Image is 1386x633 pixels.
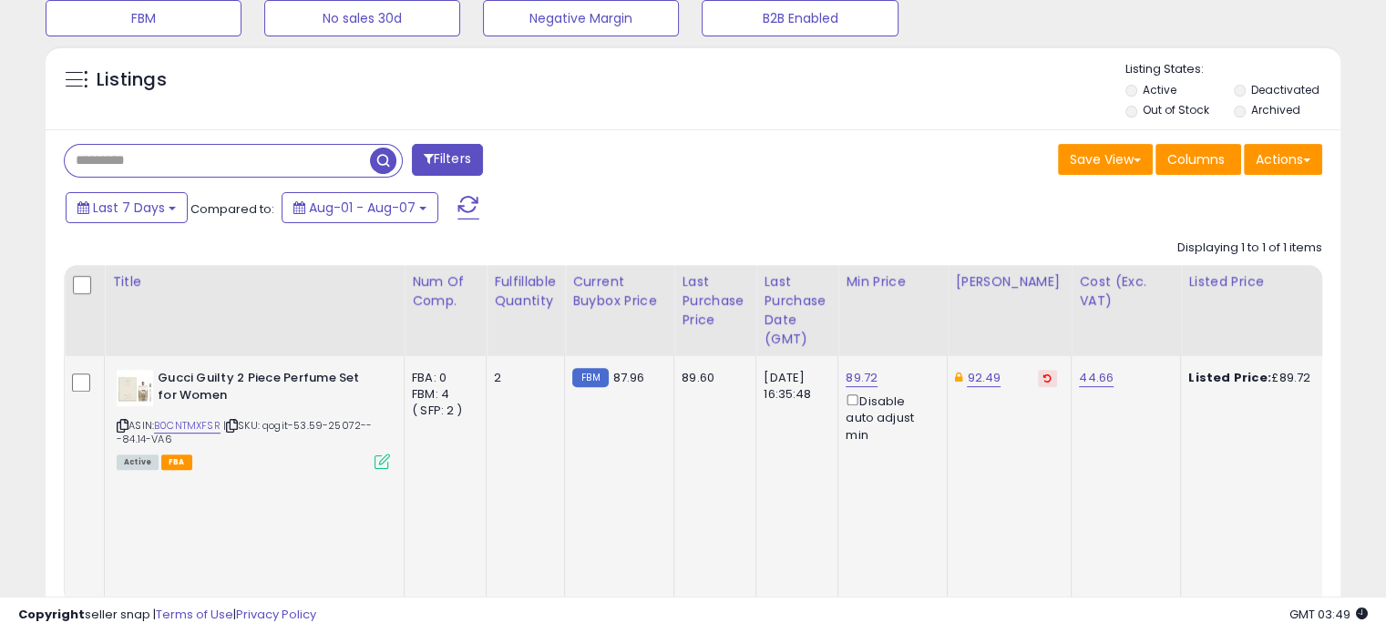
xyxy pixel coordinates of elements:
button: Actions [1244,144,1322,175]
div: Title [112,272,396,291]
img: 31FLSEnvM7L._SL40_.jpg [117,370,153,406]
a: Privacy Policy [236,606,316,623]
div: 2 [494,370,550,386]
div: Last Purchase Price [682,272,748,330]
h5: Listings [97,67,167,93]
a: B0CNTMXFSR [154,418,221,434]
div: Num of Comp. [412,272,478,311]
div: Listed Price [1188,272,1346,291]
p: Listing States: [1125,61,1340,78]
span: Compared to: [190,200,274,218]
strong: Copyright [18,606,85,623]
button: Aug-01 - Aug-07 [282,192,438,223]
div: ASIN: [117,370,390,467]
div: Current Buybox Price [572,272,666,311]
label: Out of Stock [1143,102,1209,117]
span: Last 7 Days [93,199,165,217]
div: 89.60 [682,370,742,386]
div: [PERSON_NAME] [955,272,1063,291]
label: Active [1143,82,1176,97]
b: Gucci Guilty 2 Piece Perfume Set for Women [158,370,379,408]
span: All listings currently available for purchase on Amazon [117,454,159,470]
button: Last 7 Days [66,192,188,223]
b: Listed Price: [1188,369,1271,386]
label: Archived [1250,102,1299,117]
a: Terms of Use [156,606,233,623]
button: Columns [1155,144,1241,175]
div: seller snap | | [18,607,316,624]
div: Last Purchase Date (GMT) [764,272,830,349]
div: Fulfillable Quantity [494,272,557,311]
a: 89.72 [846,369,878,387]
a: 44.66 [1079,369,1114,387]
button: Save View [1058,144,1153,175]
button: Filters [412,144,483,176]
span: 87.96 [613,369,645,386]
div: Displaying 1 to 1 of 1 items [1177,240,1322,257]
div: ( SFP: 2 ) [412,403,472,419]
div: £89.72 [1188,370,1340,386]
div: FBA: 0 [412,370,472,386]
span: Columns [1167,150,1225,168]
a: 92.49 [967,369,1001,387]
div: Min Price [846,272,939,291]
span: Aug-01 - Aug-07 [309,199,416,217]
label: Deactivated [1250,82,1319,97]
small: FBM [572,368,608,387]
span: 2025-08-15 03:49 GMT [1289,606,1368,623]
div: FBM: 4 [412,386,472,403]
span: | SKU: qogit-53.59-25072---84.14-VA6 [117,418,372,445]
span: FBA [161,454,192,470]
div: Cost (Exc. VAT) [1079,272,1173,311]
div: [DATE] 16:35:48 [764,370,824,403]
div: Disable auto adjust min [846,391,933,444]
